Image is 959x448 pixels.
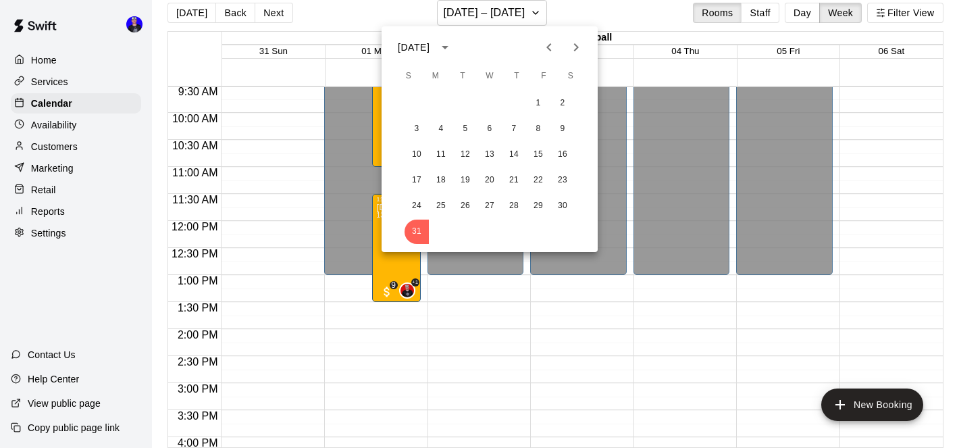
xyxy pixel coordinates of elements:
[526,91,550,116] button: 1
[429,143,453,167] button: 11
[502,143,526,167] button: 14
[398,41,430,55] div: [DATE]
[450,63,475,90] span: Tuesday
[453,117,477,141] button: 5
[526,143,550,167] button: 15
[502,117,526,141] button: 7
[423,63,448,90] span: Monday
[550,194,575,218] button: 30
[559,63,583,90] span: Saturday
[504,63,529,90] span: Thursday
[477,168,502,193] button: 20
[405,117,429,141] button: 3
[550,143,575,167] button: 16
[405,194,429,218] button: 24
[396,63,421,90] span: Sunday
[477,143,502,167] button: 13
[405,220,429,244] button: 31
[563,34,590,61] button: Next month
[405,143,429,167] button: 10
[429,117,453,141] button: 4
[434,36,457,59] button: calendar view is open, switch to year view
[429,168,453,193] button: 18
[526,168,550,193] button: 22
[536,34,563,61] button: Previous month
[429,194,453,218] button: 25
[477,194,502,218] button: 27
[532,63,556,90] span: Friday
[477,63,502,90] span: Wednesday
[453,194,477,218] button: 26
[550,117,575,141] button: 9
[526,194,550,218] button: 29
[502,168,526,193] button: 21
[502,194,526,218] button: 28
[453,143,477,167] button: 12
[550,91,575,116] button: 2
[477,117,502,141] button: 6
[405,168,429,193] button: 17
[526,117,550,141] button: 8
[550,168,575,193] button: 23
[453,168,477,193] button: 19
